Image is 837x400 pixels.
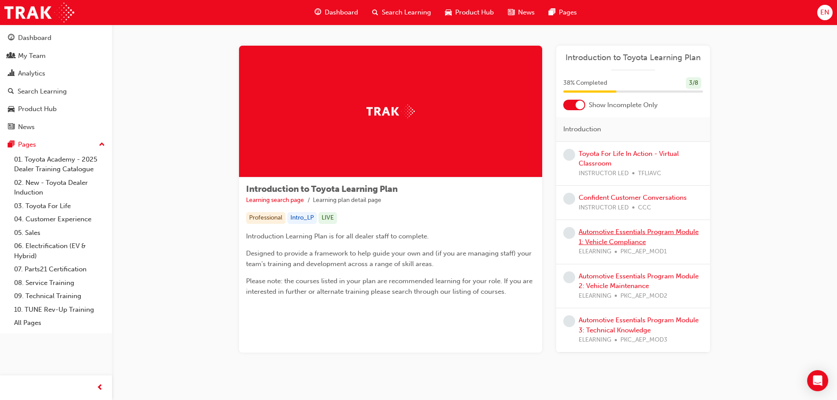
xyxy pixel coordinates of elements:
a: Introduction to Toyota Learning Plan [563,53,703,63]
span: up-icon [99,139,105,151]
a: Toyota For Life In Action - Virtual Classroom [579,150,679,168]
a: Product Hub [4,101,109,117]
a: 03. Toyota For Life [11,199,109,213]
span: people-icon [8,52,14,60]
a: 05. Sales [11,226,109,240]
span: Product Hub [455,7,494,18]
span: PKC_AEP_MOD1 [620,247,667,257]
button: EN [817,5,833,20]
a: All Pages [11,316,109,330]
a: Search Learning [4,83,109,100]
span: TFLIAVC [638,169,661,179]
img: Trak [4,3,74,22]
a: 04. Customer Experience [11,213,109,226]
span: INSTRUCTOR LED [579,169,629,179]
a: car-iconProduct Hub [438,4,501,22]
span: car-icon [445,7,452,18]
a: My Team [4,48,109,64]
img: Trak [366,105,415,118]
a: 07. Parts21 Certification [11,263,109,276]
div: Product Hub [18,104,57,114]
a: 09. Technical Training [11,289,109,303]
span: learningRecordVerb_NONE-icon [563,315,575,327]
div: Open Intercom Messenger [807,370,828,391]
a: 08. Service Training [11,276,109,290]
a: Automotive Essentials Program Module 3: Technical Knowledge [579,316,699,334]
span: Dashboard [325,7,358,18]
span: ELEARNING [579,335,611,345]
span: PKC_AEP_MOD3 [620,335,667,345]
span: Search Learning [382,7,431,18]
span: Introduction to Toyota Learning Plan [246,184,398,194]
a: News [4,119,109,135]
span: Please note: the courses listed in your plan are recommended learning for your role. If you are i... [246,277,534,295]
a: 02. New - Toyota Dealer Induction [11,176,109,199]
button: Pages [4,137,109,153]
span: pages-icon [549,7,555,18]
span: Designed to provide a framework to help guide your own and (if you are managing staff) your team'... [246,249,533,268]
span: PKC_AEP_MOD2 [620,291,667,301]
span: news-icon [8,123,14,131]
span: INSTRUCTOR LED [579,203,629,213]
span: Pages [559,7,577,18]
span: learningRecordVerb_NONE-icon [563,149,575,161]
span: CCC [638,203,651,213]
a: 06. Electrification (EV & Hybrid) [11,239,109,263]
button: DashboardMy TeamAnalyticsSearch LearningProduct HubNews [4,28,109,137]
a: pages-iconPages [542,4,584,22]
span: pages-icon [8,141,14,149]
span: learningRecordVerb_NONE-icon [563,271,575,283]
span: search-icon [8,88,14,96]
a: 01. Toyota Academy - 2025 Dealer Training Catalogue [11,153,109,176]
span: ELEARNING [579,291,611,301]
a: Confident Customer Conversations [579,194,687,202]
span: chart-icon [8,70,14,78]
span: car-icon [8,105,14,113]
span: learningRecordVerb_NONE-icon [563,227,575,239]
span: Show Incomplete Only [589,100,658,110]
span: 38 % Completed [563,78,607,88]
span: News [518,7,535,18]
span: search-icon [372,7,378,18]
a: Analytics [4,65,109,82]
a: 10. TUNE Rev-Up Training [11,303,109,317]
span: news-icon [508,7,515,18]
a: guage-iconDashboard [308,4,365,22]
div: Professional [246,212,286,224]
div: Search Learning [18,86,67,97]
a: Automotive Essentials Program Module 1: Vehicle Compliance [579,228,699,246]
div: Dashboard [18,33,51,43]
a: news-iconNews [501,4,542,22]
div: My Team [18,51,46,61]
span: EN [820,7,829,18]
div: Pages [18,140,36,150]
div: News [18,122,35,132]
div: 3 / 8 [686,77,701,89]
a: search-iconSearch Learning [365,4,438,22]
span: Introduction [563,124,601,134]
span: prev-icon [97,382,103,393]
span: guage-icon [8,34,14,42]
div: LIVE [319,212,337,224]
span: guage-icon [315,7,321,18]
span: ELEARNING [579,247,611,257]
a: Learning search page [246,196,304,204]
span: Introduction Learning Plan is for all dealer staff to complete. [246,232,429,240]
div: Intro_LP [287,212,317,224]
span: learningRecordVerb_NONE-icon [563,193,575,205]
div: Analytics [18,68,45,79]
a: Dashboard [4,30,109,46]
a: Automotive Essentials Program Module 2: Vehicle Maintenance [579,272,699,290]
li: Learning plan detail page [313,195,381,205]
